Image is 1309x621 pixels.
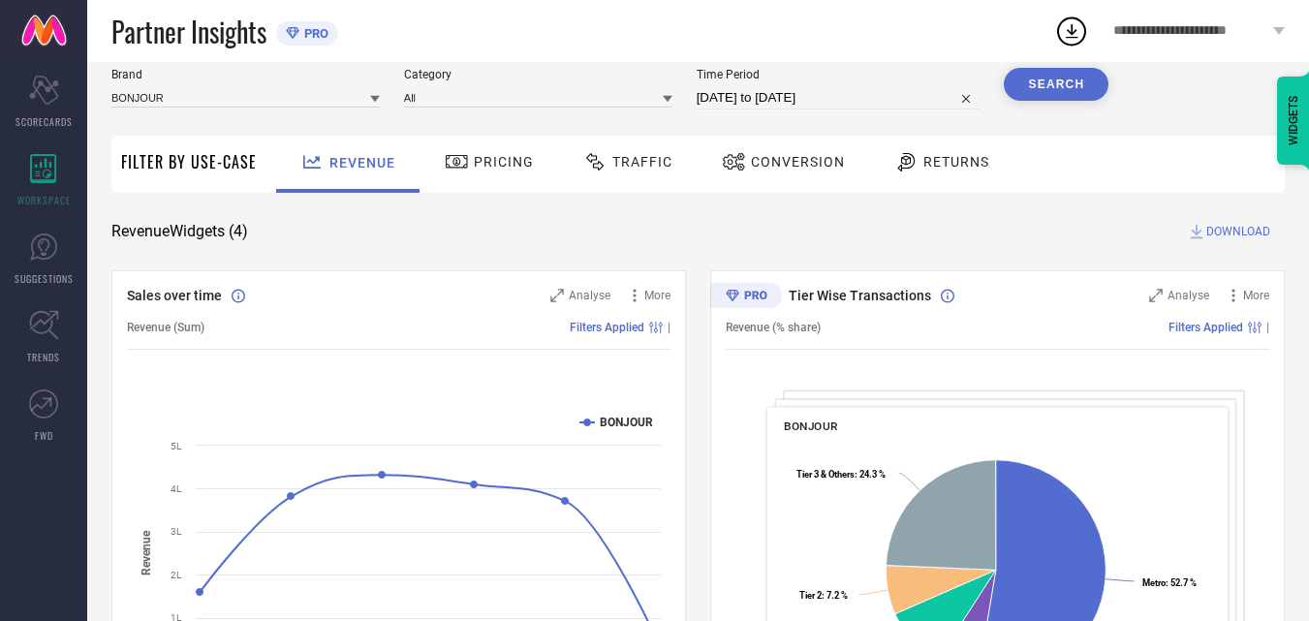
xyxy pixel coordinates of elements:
[784,419,837,433] span: BONJOUR
[171,526,182,537] text: 3L
[1243,289,1269,302] span: More
[600,416,653,429] text: BONJOUR
[1149,289,1163,302] svg: Zoom
[111,222,248,241] span: Revenue Widgets ( 4 )
[799,590,822,601] tspan: Tier 2
[751,154,845,170] span: Conversion
[111,12,266,51] span: Partner Insights
[111,68,380,81] span: Brand
[1142,577,1166,588] tspan: Metro
[697,86,981,109] input: Select time period
[789,288,931,303] span: Tier Wise Transactions
[474,154,534,170] span: Pricing
[612,154,672,170] span: Traffic
[35,428,53,443] span: FWD
[127,321,204,334] span: Revenue (Sum)
[15,271,74,286] span: SUGGESTIONS
[697,68,981,81] span: Time Period
[17,193,71,207] span: WORKSPACE
[550,289,564,302] svg: Zoom
[16,114,73,129] span: SCORECARDS
[1206,222,1270,241] span: DOWNLOAD
[127,288,222,303] span: Sales over time
[299,26,328,41] span: PRO
[404,68,672,81] span: Category
[1168,289,1209,302] span: Analyse
[171,441,182,451] text: 5L
[570,321,644,334] span: Filters Applied
[796,469,886,480] text: : 24.3 %
[27,350,60,364] span: TRENDS
[1142,577,1197,588] text: : 52.7 %
[796,469,855,480] tspan: Tier 3 & Others
[644,289,670,302] span: More
[799,590,848,601] text: : 7.2 %
[171,483,182,494] text: 4L
[726,321,821,334] span: Revenue (% share)
[329,155,395,171] span: Revenue
[171,570,182,580] text: 2L
[923,154,989,170] span: Returns
[1004,68,1108,101] button: Search
[1054,14,1089,48] div: Open download list
[668,321,670,334] span: |
[1266,321,1269,334] span: |
[121,150,257,173] span: Filter By Use-Case
[710,283,782,312] div: Premium
[140,530,153,575] tspan: Revenue
[1169,321,1243,334] span: Filters Applied
[569,289,610,302] span: Analyse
